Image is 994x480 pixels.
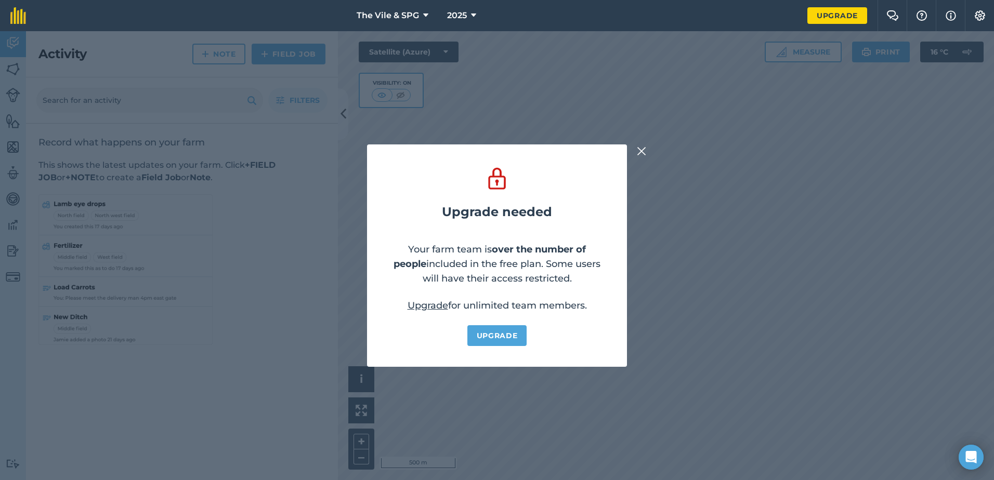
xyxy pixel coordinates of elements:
span: 2025 [447,9,467,22]
h2: Upgrade needed [442,205,552,219]
p: for unlimited team members. [408,298,587,313]
img: fieldmargin Logo [10,7,26,24]
a: Upgrade [408,300,448,311]
a: Upgrade [467,325,527,346]
img: Two speech bubbles overlapping with the left bubble in the forefront [886,10,899,21]
img: A question mark icon [915,10,928,21]
img: A cog icon [974,10,986,21]
p: Your farm team is included in the free plan. Some users will have their access restricted. [388,242,606,286]
a: Upgrade [807,7,867,24]
span: The Vile & SPG [357,9,419,22]
strong: over the number of people [394,244,586,270]
img: svg+xml;base64,PHN2ZyB4bWxucz0iaHR0cDovL3d3dy53My5vcmcvMjAwMC9zdmciIHdpZHRoPSIyMiIgaGVpZ2h0PSIzMC... [637,145,646,157]
div: Open Intercom Messenger [959,445,984,470]
img: svg+xml;base64,PHN2ZyB4bWxucz0iaHR0cDovL3d3dy53My5vcmcvMjAwMC9zdmciIHdpZHRoPSIxNyIgaGVpZ2h0PSIxNy... [946,9,956,22]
